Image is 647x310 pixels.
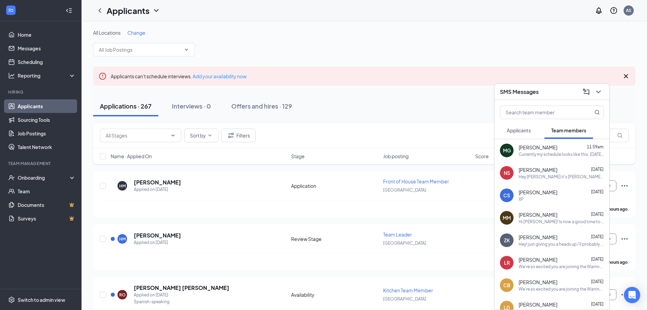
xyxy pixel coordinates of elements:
[591,212,604,217] span: [DATE]
[231,102,292,110] div: Offers and hires · 129
[519,189,557,196] span: [PERSON_NAME]
[134,239,181,246] div: Applied on [DATE]
[221,129,256,142] button: Filter Filters
[18,55,76,69] a: Scheduling
[383,231,412,238] span: Team Leader
[18,28,76,42] a: Home
[503,214,511,221] div: MM
[8,161,74,166] div: Team Management
[134,179,181,186] h5: [PERSON_NAME]
[621,235,629,243] svg: Ellipses
[591,301,604,307] span: [DATE]
[111,153,152,160] span: Name · Applied On
[519,144,557,151] span: [PERSON_NAME]
[591,279,604,284] span: [DATE]
[18,296,65,303] div: Switch to admin view
[18,184,76,198] a: Team
[622,72,630,80] svg: Cross
[7,7,14,14] svg: WorkstreamLogo
[18,99,76,113] a: Applicants
[134,298,229,305] div: Spanish-speaking
[96,6,104,15] svg: ChevronLeft
[519,286,604,292] div: We're so excited you are joining the Warrington Crossing [DEMOGRAPHIC_DATA]-fil-Ateam ! Do you kn...
[227,131,235,140] svg: Filter
[519,219,604,225] div: Hi [PERSON_NAME]! Is now a good time to come in with my papers?
[383,153,409,160] span: Job posting
[207,133,213,138] svg: ChevronDown
[519,196,524,202] div: XP
[99,46,181,53] input: All Job Postings
[93,30,121,36] span: All Locations
[18,212,76,225] a: SurveysCrown
[594,110,600,115] svg: MagnifyingGlass
[519,166,557,173] span: [PERSON_NAME]
[8,296,15,303] svg: Settings
[621,291,629,299] svg: Ellipses
[18,127,76,140] a: Job Postings
[504,237,510,244] div: ZK
[134,284,229,292] h5: [PERSON_NAME] [PERSON_NAME]
[291,291,379,298] div: Availability
[626,7,631,13] div: AS
[603,260,628,265] b: 17 hours ago
[119,292,126,298] div: RO
[172,102,211,110] div: Interviews · 0
[383,178,449,184] span: Front of House Team Member
[8,72,15,79] svg: Analysis
[519,301,557,308] span: [PERSON_NAME]
[581,86,592,97] button: ComposeMessage
[475,153,489,160] span: Score
[500,106,581,119] input: Search team member
[519,211,557,218] span: [PERSON_NAME]
[18,72,76,79] div: Reporting
[582,88,590,96] svg: ComposeMessage
[18,42,76,55] a: Messages
[591,167,604,172] span: [DATE]
[519,264,604,270] div: We're so excited you are joining the Warrington Crossing [DEMOGRAPHIC_DATA]-fil-Ateam ! Do you kn...
[291,182,379,189] div: Application
[591,257,604,262] span: [DATE]
[591,189,604,194] span: [DATE]
[383,241,426,246] span: [GEOGRAPHIC_DATA]
[519,151,604,157] div: Currently my schedule looks like this; [DATE]: 7:30am-4pm [DATE]: Off [DATE]: 9am-6pm [DATE]: 9am...
[519,174,604,180] div: Hey [PERSON_NAME] it's [PERSON_NAME] just wanted to ask a few questions. Since I called out 2 day...
[184,129,218,142] button: Sort byChevronDown
[18,174,70,181] div: Onboarding
[193,73,247,79] a: Add your availability now
[100,102,151,110] div: Applications · 267
[603,207,628,212] b: 17 hours ago
[190,133,206,138] span: Sort by
[519,241,604,247] div: Hey! just giving you a heads up i'll probably be stopping by with my stuff off within the next ho...
[519,256,557,263] span: [PERSON_NAME]
[383,287,433,293] span: Kitchen Team Member
[152,6,160,15] svg: ChevronDown
[503,147,511,154] div: MG
[170,133,176,138] svg: ChevronDown
[383,187,426,193] span: [GEOGRAPHIC_DATA]
[595,6,603,15] svg: Notifications
[119,183,126,189] div: HM
[18,140,76,154] a: Talent Network
[610,6,618,15] svg: QuestionInfo
[119,236,126,242] div: HM
[503,282,510,289] div: CB
[134,186,181,193] div: Applied on [DATE]
[507,127,531,133] span: Applicants
[587,144,604,149] span: 11:59am
[504,259,510,266] div: LR
[8,89,74,95] div: Hiring
[551,127,586,133] span: Team members
[383,296,426,301] span: [GEOGRAPHIC_DATA]
[127,30,145,36] span: Change
[134,292,229,298] div: Applied on [DATE]
[591,234,604,239] span: [DATE]
[617,133,623,138] svg: MagnifyingGlass
[594,88,603,96] svg: ChevronDown
[504,169,510,176] div: NS
[107,5,149,16] h1: Applicants
[18,113,76,127] a: Sourcing Tools
[500,88,539,96] h3: SMS Messages
[184,47,189,52] svg: ChevronDown
[111,73,247,79] span: Applicants can't schedule interviews.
